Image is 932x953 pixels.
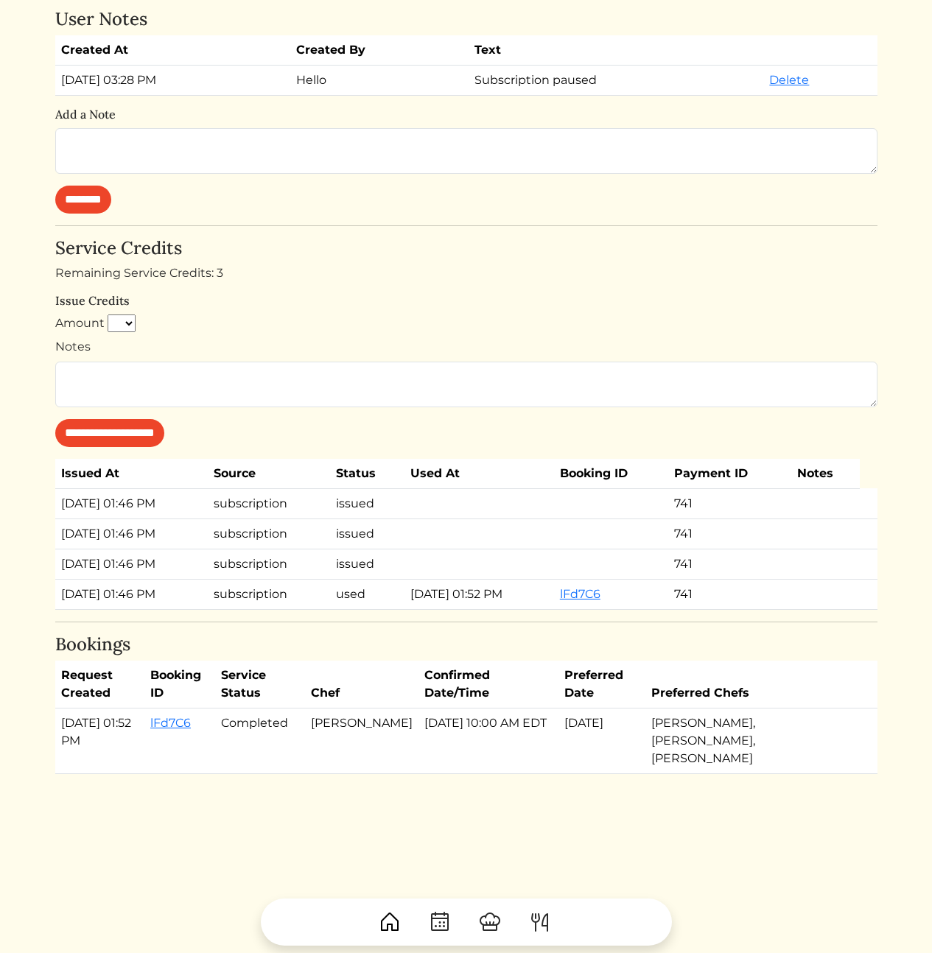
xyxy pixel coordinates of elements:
td: issued [330,488,404,518]
td: issued [330,518,404,549]
th: Booking ID [144,661,215,708]
th: Notes [791,459,860,489]
td: 741 [668,579,791,609]
img: CalendarDots-5bcf9d9080389f2a281d69619e1c85352834be518fbc73d9501aef674afc0d57.svg [428,910,452,934]
td: Subscription paused [469,66,764,96]
td: [DATE] 01:46 PM [55,518,208,549]
th: Preferred Date [558,661,645,708]
img: House-9bf13187bcbb5817f509fe5e7408150f90897510c4275e13d0d5fca38e0b5951.svg [378,910,402,934]
img: ForkKnife-55491504ffdb50bab0c1e09e7649658475375261d09fd45db06cec23bce548bf.svg [528,910,552,934]
th: Payment ID [668,459,791,489]
label: Amount [55,314,105,332]
th: Issued At [55,459,208,489]
th: Status [330,459,404,489]
td: issued [330,549,404,579]
h4: Service Credits [55,238,877,259]
td: [DATE] 01:46 PM [55,488,208,518]
td: subscription [208,518,331,549]
th: Confirmed Date/Time [418,661,558,708]
td: [DATE] 03:28 PM [55,66,290,96]
td: Completed [215,708,304,774]
td: [DATE] 01:52 PM [404,579,554,609]
th: Text [469,35,764,66]
td: subscription [208,488,331,518]
td: [PERSON_NAME], [PERSON_NAME], [PERSON_NAME] [645,708,866,774]
td: [DATE] 01:52 PM [55,708,145,774]
th: Preferred Chefs [645,661,866,708]
td: [DATE] 10:00 AM EDT [418,708,558,774]
h4: Bookings [55,634,877,655]
h4: User Notes [55,9,877,30]
h6: Add a Note [55,108,877,122]
th: Booking ID [554,459,668,489]
td: [DATE] [558,708,645,774]
label: Notes [55,338,91,356]
img: ChefHat-a374fb509e4f37eb0702ca99f5f64f3b6956810f32a249b33092029f8484b388.svg [478,910,502,934]
a: lFd7C6 [560,587,600,601]
td: 741 [668,488,791,518]
td: [PERSON_NAME] [305,708,418,774]
th: Created At [55,35,290,66]
th: Service Status [215,661,304,708]
td: Hello [290,66,469,96]
th: Source [208,459,331,489]
th: Request Created [55,661,145,708]
a: lFd7C6 [150,716,191,730]
th: Used At [404,459,554,489]
td: 741 [668,549,791,579]
td: subscription [208,579,331,609]
td: [DATE] 01:46 PM [55,549,208,579]
th: Chef [305,661,418,708]
th: Created By [290,35,469,66]
div: Remaining Service Credits: 3 [55,264,877,282]
a: Delete [769,73,809,87]
td: 741 [668,518,791,549]
td: [DATE] 01:46 PM [55,579,208,609]
td: subscription [208,549,331,579]
td: used [330,579,404,609]
h6: Issue Credits [55,294,877,308]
